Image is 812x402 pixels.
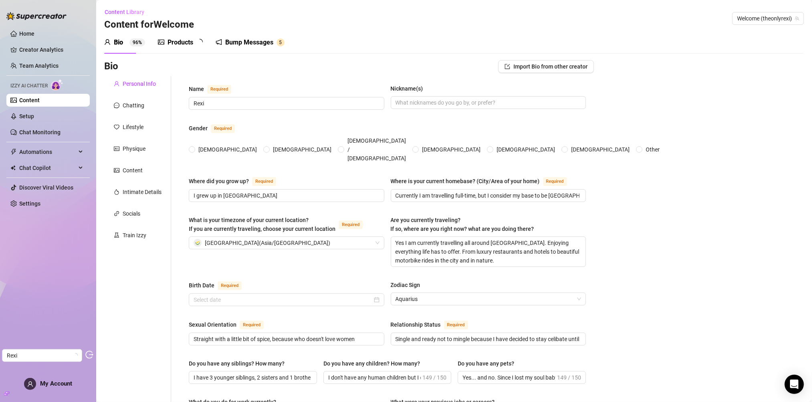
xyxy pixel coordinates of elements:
[463,373,555,382] input: Do you have any pets?
[391,281,420,289] div: Zodiac Sign
[114,168,119,173] span: picture
[19,113,34,119] a: Setup
[189,177,249,186] div: Where did you grow up?
[642,145,663,154] span: Other
[557,373,581,382] span: 149 / 150
[194,239,202,247] img: cy
[114,81,119,87] span: user
[104,60,118,73] h3: Bio
[19,184,73,191] a: Discover Viral Videos
[218,281,242,290] span: Required
[396,98,580,107] input: Nickname(s)
[114,124,119,130] span: heart
[123,209,140,218] div: Socials
[279,40,282,45] span: 5
[194,191,378,200] input: Where did you grow up?
[194,99,378,108] input: Name
[194,295,372,304] input: Birth Date
[189,359,285,368] div: Do you have any siblings? How many?
[277,38,285,46] sup: 5
[51,79,63,91] img: AI Chatter
[189,359,290,368] label: Do you have any siblings? How many?
[240,321,264,329] span: Required
[40,380,72,387] span: My Account
[396,191,580,200] input: Where is your current homebase? (City/Area of your home)
[195,38,204,46] span: loading
[189,84,240,94] label: Name
[19,30,34,37] a: Home
[7,349,77,362] span: Rexi
[252,177,276,186] span: Required
[458,359,520,368] label: Do you have any pets?
[568,145,633,154] span: [DEMOGRAPHIC_DATA]
[27,381,33,387] span: user
[114,211,119,216] span: link
[225,38,273,47] div: Bump Messages
[114,146,119,152] span: idcard
[505,64,510,69] span: import
[123,231,146,240] div: Train Izzy
[10,82,48,90] span: Izzy AI Chatter
[270,145,335,154] span: [DEMOGRAPHIC_DATA]
[104,18,194,31] h3: Content for Welcome
[129,38,145,46] sup: 96%
[391,320,441,329] div: Relationship Status
[19,97,40,103] a: Content
[396,293,582,305] span: Aquarius
[391,177,540,186] div: Where is your current homebase? (City/Area of your home)
[444,321,468,329] span: Required
[114,38,123,47] div: Bio
[10,149,17,155] span: thunderbolt
[105,9,144,15] span: Content Library
[189,217,335,232] span: What is your timezone of your current location? If you are currently traveling, choose your curre...
[104,6,151,18] button: Content Library
[344,136,409,163] span: [DEMOGRAPHIC_DATA] / [DEMOGRAPHIC_DATA]
[123,123,143,131] div: Lifestyle
[123,166,143,175] div: Content
[189,124,208,133] div: Gender
[737,12,799,24] span: Welcome (theonlyrexi)
[216,39,222,45] span: notification
[391,176,576,186] label: Where is your current homebase? (City/Area of your home)
[189,281,250,290] label: Birth Date
[6,12,67,20] img: logo-BBDzfeDw.svg
[391,281,426,289] label: Zodiac Sign
[543,177,567,186] span: Required
[422,373,446,382] span: 149 / 150
[189,320,273,329] label: Sexual Orientation
[123,101,144,110] div: Chatting
[207,85,231,94] span: Required
[205,237,330,249] span: [GEOGRAPHIC_DATA] ( Asia/[GEOGRAPHIC_DATA] )
[323,359,420,368] div: Do you have any children? How many?
[211,124,235,133] span: Required
[19,63,59,69] a: Team Analytics
[189,176,285,186] label: Where did you grow up?
[19,162,76,174] span: Chat Copilot
[195,145,260,154] span: [DEMOGRAPHIC_DATA]
[123,79,156,88] div: Personal Info
[391,84,423,93] div: Nickname(s)
[72,352,79,359] span: loading
[85,351,93,359] span: logout
[189,281,214,290] div: Birth Date
[19,129,61,135] a: Chat Monitoring
[189,123,244,133] label: Gender
[498,60,594,73] button: Import Bio from other creator
[123,144,145,153] div: Physique
[19,200,40,207] a: Settings
[19,145,76,158] span: Automations
[458,359,514,368] div: Do you have any pets?
[10,165,16,171] img: Chat Copilot
[194,335,378,343] input: Sexual Orientation
[114,103,119,108] span: message
[513,63,588,70] span: Import Bio from other creator
[19,43,83,56] a: Creator Analytics
[339,220,363,229] span: Required
[194,373,311,382] input: Do you have any siblings? How many?
[391,217,534,232] span: Are you currently traveling? If so, where are you right now? what are you doing there?
[104,39,111,45] span: user
[189,320,236,329] div: Sexual Orientation
[158,39,164,45] span: picture
[396,335,580,343] input: Relationship Status
[391,84,429,93] label: Nickname(s)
